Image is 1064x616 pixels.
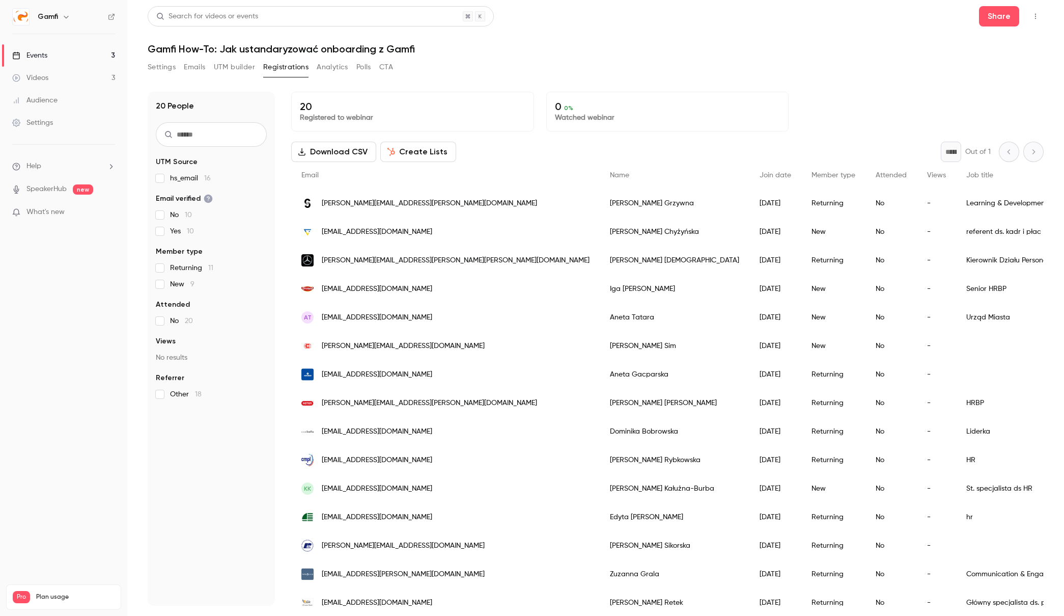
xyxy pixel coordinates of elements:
[801,360,865,389] div: Returning
[801,417,865,446] div: Returning
[156,157,267,399] section: facet-groups
[600,246,749,275] div: [PERSON_NAME] [DEMOGRAPHIC_DATA]
[917,275,956,303] div: -
[301,283,314,295] img: drosed.com.pl
[12,161,115,172] li: help-dropdown-opener
[801,189,865,218] div: Returning
[12,73,48,83] div: Videos
[301,454,314,466] img: cmpl.pl
[156,336,176,346] span: Views
[301,368,314,381] img: adamed.com
[876,172,907,179] span: Attended
[300,113,525,123] p: Registered to webinar
[917,303,956,332] div: -
[156,373,184,383] span: Referrer
[749,218,801,246] div: [DATE]
[600,189,749,218] div: [PERSON_NAME] Grzywna
[600,332,749,360] div: [PERSON_NAME] Sim
[322,398,537,409] span: [PERSON_NAME][EMAIL_ADDRESS][PERSON_NAME][DOMAIN_NAME]
[208,264,213,272] span: 11
[600,531,749,560] div: [PERSON_NAME] Sikorska
[301,172,319,179] span: Email
[322,455,432,466] span: [EMAIL_ADDRESS][DOMAIN_NAME]
[801,389,865,417] div: Returning
[917,560,956,588] div: -
[749,389,801,417] div: [DATE]
[749,446,801,474] div: [DATE]
[170,210,192,220] span: No
[148,43,1044,55] h1: Gamfi How-To: Jak ustandaryzować onboarding z Gamfi
[304,484,311,493] span: KK
[749,417,801,446] div: [DATE]
[865,446,917,474] div: No
[36,593,115,601] span: Plan usage
[156,100,194,112] h1: 20 People
[917,246,956,275] div: -
[555,100,780,113] p: 0
[564,104,573,112] span: 0 %
[156,194,213,204] span: Email verified
[600,360,749,389] div: Aneta Gacparska
[865,531,917,560] div: No
[749,189,801,218] div: [DATE]
[600,446,749,474] div: [PERSON_NAME] Rybkowska
[801,446,865,474] div: Returning
[301,431,314,433] img: cosibella.pl
[979,6,1019,26] button: Share
[749,303,801,332] div: [DATE]
[865,417,917,446] div: No
[301,340,314,352] img: caldo.pl
[185,317,193,325] span: 20
[26,184,67,195] a: SpeakerHub
[195,391,202,398] span: 18
[917,360,956,389] div: -
[322,312,432,323] span: [EMAIL_ADDRESS][DOMAIN_NAME]
[148,59,176,75] button: Settings
[555,113,780,123] p: Watched webinar
[749,474,801,503] div: [DATE]
[600,474,749,503] div: [PERSON_NAME] Kałużna-Burba
[301,401,314,406] img: keter.com
[322,484,432,494] span: [EMAIL_ADDRESS][DOMAIN_NAME]
[749,360,801,389] div: [DATE]
[865,560,917,588] div: No
[301,226,314,238] img: roztocze.eu
[263,59,309,75] button: Registrations
[38,12,58,22] h6: Gamfi
[322,227,432,237] span: [EMAIL_ADDRESS][DOMAIN_NAME]
[917,531,956,560] div: -
[749,275,801,303] div: [DATE]
[917,332,956,360] div: -
[26,161,41,172] span: Help
[156,11,258,22] div: Search for videos or events
[156,157,198,167] span: UTM Source
[322,426,432,437] span: [EMAIL_ADDRESS][DOMAIN_NAME]
[801,503,865,531] div: Returning
[170,263,213,273] span: Returning
[301,197,314,209] img: schibsted.com
[291,142,376,162] button: Download CSV
[811,172,855,179] span: Member type
[301,597,314,609] img: grupakety.com
[322,598,432,608] span: [EMAIL_ADDRESS][DOMAIN_NAME]
[865,474,917,503] div: No
[801,560,865,588] div: Returning
[917,218,956,246] div: -
[322,569,485,580] span: [EMAIL_ADDRESS][PERSON_NAME][DOMAIN_NAME]
[317,59,348,75] button: Analytics
[380,142,456,162] button: Create Lists
[927,172,946,179] span: Views
[300,100,525,113] p: 20
[917,189,956,218] div: -
[966,172,993,179] span: Job title
[801,332,865,360] div: New
[865,389,917,417] div: No
[185,211,192,219] span: 10
[749,332,801,360] div: [DATE]
[170,279,194,289] span: New
[26,207,65,218] span: What's new
[749,246,801,275] div: [DATE]
[301,254,314,266] img: wrobel.mercedes-benz.pl
[322,284,432,294] span: [EMAIL_ADDRESS][DOMAIN_NAME]
[322,512,432,523] span: [EMAIL_ADDRESS][DOMAIN_NAME]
